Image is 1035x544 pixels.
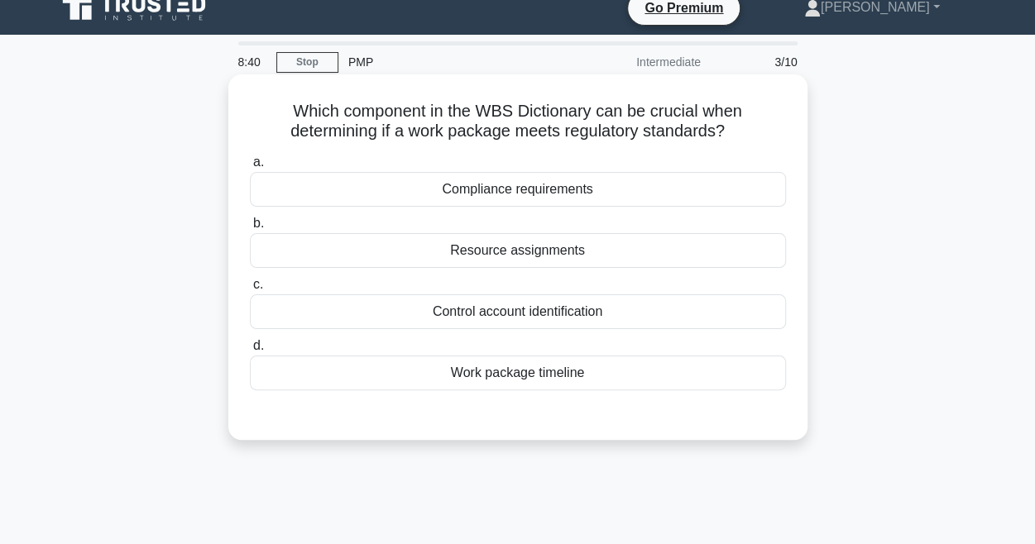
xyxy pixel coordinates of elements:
div: Intermediate [566,45,711,79]
a: Stop [276,52,338,73]
div: Work package timeline [250,356,786,390]
div: PMP [338,45,566,79]
span: b. [253,216,264,230]
div: 8:40 [228,45,276,79]
div: 3/10 [711,45,807,79]
div: Compliance requirements [250,172,786,207]
h5: Which component in the WBS Dictionary can be crucial when determining if a work package meets reg... [248,101,788,142]
span: c. [253,277,263,291]
div: Resource assignments [250,233,786,268]
span: a. [253,155,264,169]
div: Control account identification [250,294,786,329]
span: d. [253,338,264,352]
